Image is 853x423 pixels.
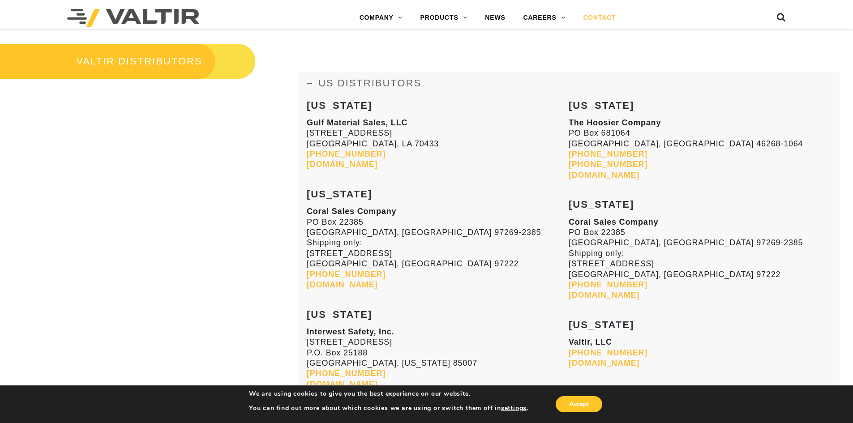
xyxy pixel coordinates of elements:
[569,359,639,367] a: [DOMAIN_NAME]
[249,404,528,412] p: You can find out more about which cookies we are using or switch them off in .
[569,160,647,169] a: [PHONE_NUMBER]
[569,199,634,210] strong: [US_STATE]
[569,319,634,330] strong: [US_STATE]
[569,280,647,289] a: [PHONE_NUMBER]
[411,9,476,27] a: PRODUCTS
[307,188,372,200] strong: [US_STATE]
[307,118,407,127] strong: Gulf Material Sales, LLC
[501,404,527,412] button: settings
[307,160,377,169] a: [DOMAIN_NAME]
[569,118,661,127] strong: The Hoosier Company
[307,309,372,320] strong: [US_STATE]
[569,291,639,299] a: [DOMAIN_NAME]
[556,396,602,412] button: Accept
[351,9,411,27] a: COMPANY
[569,338,612,346] strong: Valtir, LLC
[569,118,831,180] p: PO Box 681064 [GEOGRAPHIC_DATA], [GEOGRAPHIC_DATA] 46268-1064
[476,9,514,27] a: NEWS
[514,9,574,27] a: CAREERS
[307,280,377,289] a: [DOMAIN_NAME]
[307,327,569,389] p: [STREET_ADDRESS] P.O. Box 25188 [GEOGRAPHIC_DATA], [US_STATE] 85007
[569,150,647,158] a: [PHONE_NUMBER]
[569,217,831,301] p: PO Box 22385 [GEOGRAPHIC_DATA], [GEOGRAPHIC_DATA] 97269-2385 Shipping only: [STREET_ADDRESS] [GEO...
[249,390,528,398] p: We are using cookies to give you the best experience on our website.
[307,327,394,336] strong: Interwest Safety, Inc.
[318,77,421,89] span: US DISTRIBUTORS
[569,218,658,226] strong: Coral Sales Company
[307,100,372,111] strong: [US_STATE]
[569,100,634,111] strong: [US_STATE]
[307,118,569,170] p: [STREET_ADDRESS] [GEOGRAPHIC_DATA], LA 70433
[307,150,386,158] a: [PHONE_NUMBER]
[307,206,569,290] p: PO Box 22385 [GEOGRAPHIC_DATA], [GEOGRAPHIC_DATA] 97269-2385 Shipping only: [STREET_ADDRESS] [GEO...
[307,207,396,216] strong: Coral Sales Company
[574,9,625,27] a: CONTACT
[298,72,840,94] a: US DISTRIBUTORS
[67,9,199,27] img: Valtir
[307,270,386,279] a: [PHONE_NUMBER]
[569,171,639,179] a: [DOMAIN_NAME]
[307,380,377,389] a: [DOMAIN_NAME]
[569,348,647,357] a: [PHONE_NUMBER]
[307,369,386,378] a: [PHONE_NUMBER]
